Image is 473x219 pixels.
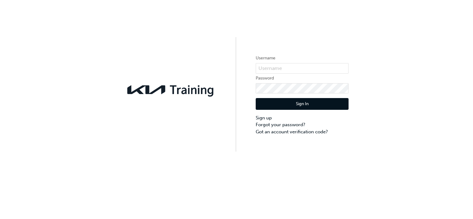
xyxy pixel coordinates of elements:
a: Sign up [256,114,349,122]
input: Username [256,63,349,74]
label: Password [256,75,349,82]
a: Forgot your password? [256,121,349,128]
img: kia-training [124,81,217,98]
label: Username [256,54,349,62]
a: Got an account verification code? [256,128,349,135]
button: Sign In [256,98,349,110]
